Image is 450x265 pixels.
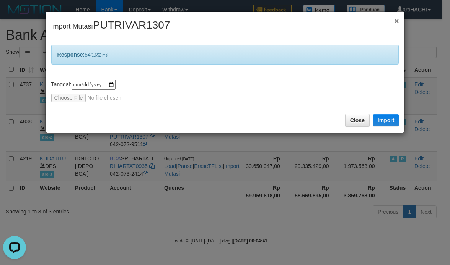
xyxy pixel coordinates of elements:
span: Import Mutasi [51,23,170,30]
button: Open LiveChat chat widget [3,3,26,26]
b: Response: [57,52,85,58]
button: Close [394,17,399,25]
button: Close [345,114,370,127]
div: Tanggal: [51,80,399,102]
button: Import [373,114,399,126]
span: × [394,16,399,25]
span: [1,652 ms] [91,53,109,57]
span: PUTRIVAR1307 [93,19,170,31]
div: 54 [51,45,399,65]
